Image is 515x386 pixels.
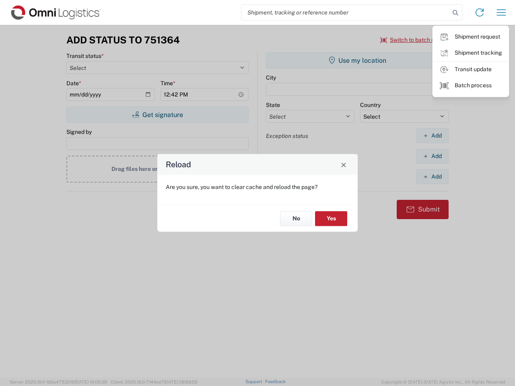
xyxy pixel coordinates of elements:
h4: Reload [166,159,191,170]
button: Yes [315,211,347,226]
button: No [280,211,312,226]
input: Shipment, tracking or reference number [241,5,450,20]
a: Batch process [433,78,509,94]
p: Are you sure, you want to clear cache and reload the page? [166,183,349,191]
a: Transit update [433,62,509,78]
a: Shipment request [433,29,509,45]
button: Close [338,159,349,170]
a: Shipment tracking [433,45,509,61]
